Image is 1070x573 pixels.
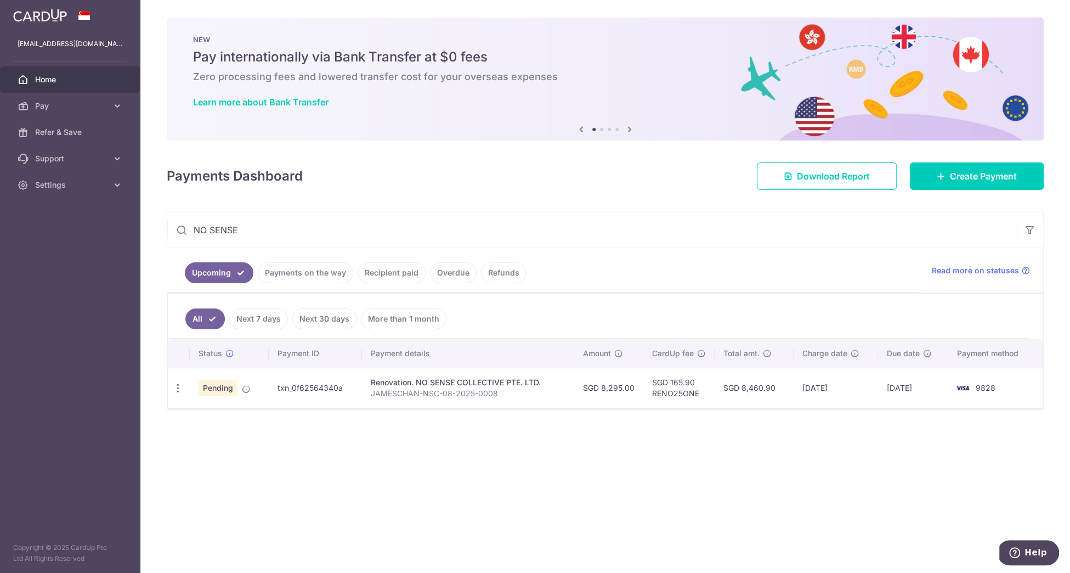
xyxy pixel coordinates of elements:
[886,348,919,359] span: Due date
[361,308,446,329] a: More than 1 month
[371,377,565,388] div: Renovation. NO SENSE COLLECTIVE PTE. LTD.
[715,368,794,408] td: SGD 8,460.90
[362,339,574,368] th: Payment details
[193,70,1017,83] h6: Zero processing fees and lowered transfer cost for your overseas expenses
[35,100,107,111] span: Pay
[35,127,107,138] span: Refer & Save
[952,381,973,395] img: Bank Card
[643,368,715,408] td: SGD 165.90 RENO25ONE
[199,348,222,359] span: Status
[481,262,526,283] a: Refunds
[18,38,123,49] p: [EMAIL_ADDRESS][DOMAIN_NAME]
[193,48,1017,66] h5: Pay internationally via Bank Transfer at $0 fees
[802,348,847,359] span: Charge date
[193,35,1017,44] p: NEW
[185,262,253,283] a: Upcoming
[976,383,995,392] span: 9828
[723,348,760,359] span: Total amt.
[948,339,1043,368] th: Payment method
[574,368,643,408] td: SGD 8,295.00
[652,348,694,359] span: CardUp fee
[35,74,107,85] span: Home
[430,262,477,283] a: Overdue
[583,348,611,359] span: Amount
[358,262,426,283] a: Recipient paid
[999,540,1059,568] iframe: Opens a widget where you can find more information
[229,308,288,329] a: Next 7 days
[932,265,1030,276] a: Read more on statuses
[910,162,1044,190] a: Create Payment
[35,153,107,164] span: Support
[193,97,329,108] a: Learn more about Bank Transfer
[932,265,1019,276] span: Read more on statuses
[757,162,897,190] a: Download Report
[794,368,878,408] td: [DATE]
[371,388,565,399] p: JAMESCHAN-NSC-08-2025-0008
[258,262,353,283] a: Payments on the way
[797,170,870,183] span: Download Report
[877,368,948,408] td: [DATE]
[292,308,356,329] a: Next 30 days
[35,179,107,190] span: Settings
[167,166,303,186] h4: Payments Dashboard
[269,368,363,408] td: txn_0f62564340a
[185,308,225,329] a: All
[13,9,67,22] img: CardUp
[950,170,1017,183] span: Create Payment
[269,339,363,368] th: Payment ID
[167,18,1044,141] img: Bank transfer banner
[199,380,237,396] span: Pending
[167,212,1017,248] input: Search by recipient name, payment id or reference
